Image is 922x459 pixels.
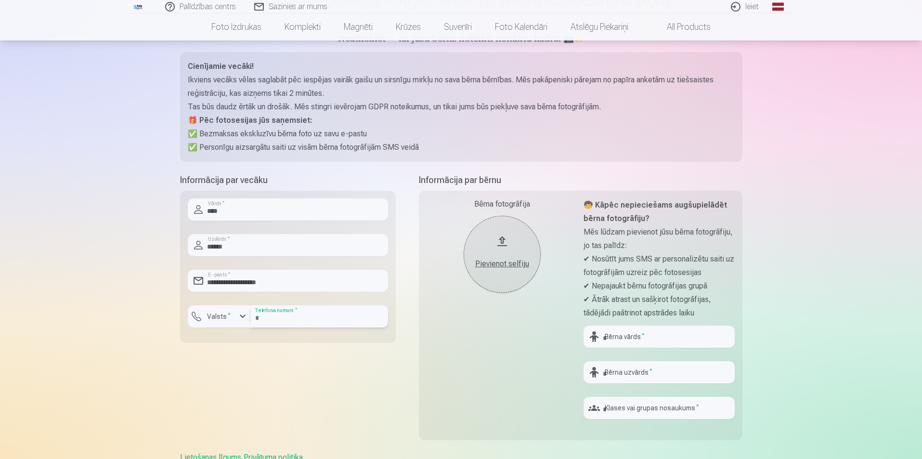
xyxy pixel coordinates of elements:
strong: 🧒 Kāpēc nepieciešams augšupielādēt bērna fotogrāfiju? [584,200,727,223]
h5: Informācija par bērnu [419,173,742,187]
strong: 🎁 Pēc fotosesijas jūs saņemsiet: [188,116,312,125]
p: Tas būs daudz ērtāk un drošāk. Mēs stingri ievērojam GDPR noteikumus, un tikai jums būs piekļuve ... [188,100,735,114]
a: Atslēgu piekariņi [559,13,640,40]
a: Foto kalendāri [483,13,559,40]
a: Suvenīri [432,13,483,40]
button: Valsts* [188,305,250,328]
img: /fa1 [133,4,143,10]
p: ✔ Nosūtīt jums SMS ar personalizētu saiti uz fotogrāfijām uzreiz pēc fotosesijas [584,252,735,279]
a: Magnēti [332,13,384,40]
p: Ikviens vecāks vēlas saglabāt pēc iespējas vairāk gaišu un sirsnīgu mirkļu no sava bērna bērnības... [188,73,735,100]
label: Valsts [203,312,234,321]
p: ✅ Bezmaksas ekskluzīvu bērna foto uz savu e-pastu [188,127,735,141]
a: Foto izdrukas [200,13,273,40]
button: Pievienot selfiju [464,216,541,293]
a: Komplekti [273,13,332,40]
h5: Informācija par vecāku [180,173,396,187]
a: Krūzes [384,13,432,40]
div: Pievienot selfiju [473,258,531,270]
p: ✅ Personīgu aizsargātu saiti uz visām bērna fotogrāfijām SMS veidā [188,141,735,154]
div: Bērna fotogrāfija [427,198,578,210]
p: ✔ Ātrāk atrast un sašķirot fotogrāfijas, tādējādi paātrinot apstrādes laiku [584,293,735,320]
strong: Cienījamie vecāki! [188,62,254,71]
p: ✔ Nepajaukt bērnu fotogrāfijas grupā [584,279,735,293]
p: Mēs lūdzam pievienot jūsu bērna fotogrāfiju, jo tas palīdz: [584,225,735,252]
a: All products [640,13,722,40]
